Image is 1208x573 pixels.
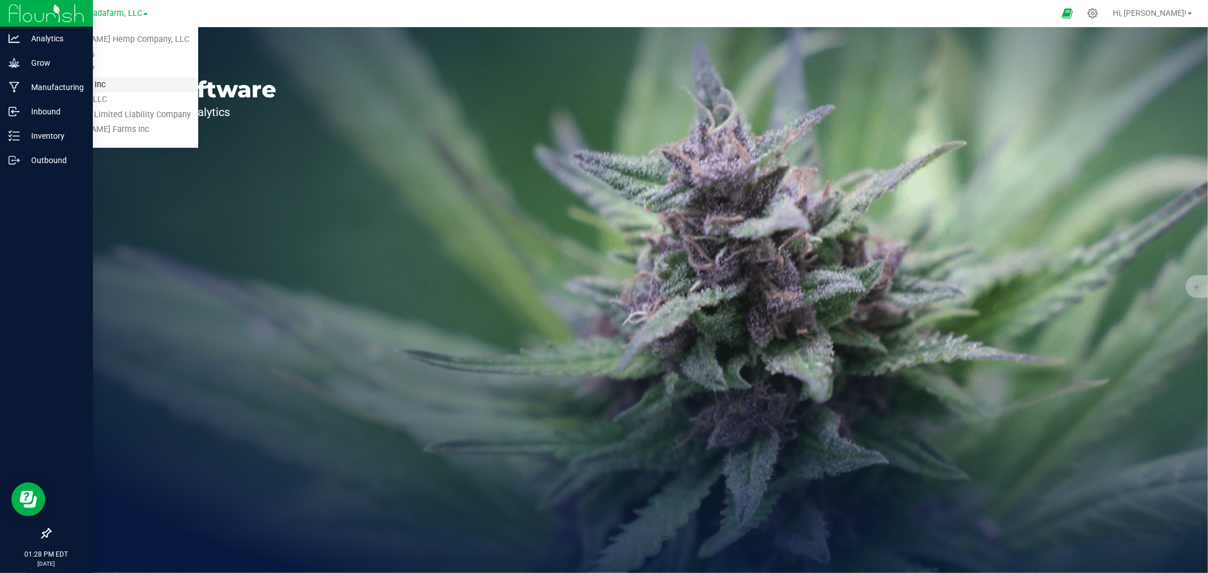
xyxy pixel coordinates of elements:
[20,32,88,45] p: Analytics
[1086,8,1100,19] div: Manage settings
[8,130,20,142] inline-svg: Inventory
[83,8,142,18] span: Spadafarm, LLC
[33,32,198,48] a: [PERSON_NAME] Hemp Company, LLC
[1055,2,1080,24] span: Open Ecommerce Menu
[8,155,20,166] inline-svg: Outbound
[33,62,198,78] a: Cultivation 7
[33,108,198,123] a: Sugarhouse Limited Liability Company
[20,129,88,143] p: Inventory
[20,105,88,118] p: Inbound
[8,33,20,44] inline-svg: Analytics
[8,82,20,93] inline-svg: Manufacturing
[33,92,198,108] a: Spadafarm, LLC
[1113,8,1186,18] span: Hi, [PERSON_NAME]!
[33,78,198,93] a: Pre Process Inc
[33,122,198,138] a: [PERSON_NAME] Farms Inc
[8,57,20,69] inline-svg: Grow
[33,48,198,63] a: Cultivation 6
[5,549,88,559] p: 01:28 PM EDT
[11,482,45,516] iframe: Resource center
[20,153,88,167] p: Outbound
[8,106,20,117] inline-svg: Inbound
[20,56,88,70] p: Grow
[5,559,88,568] p: [DATE]
[20,80,88,94] p: Manufacturing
